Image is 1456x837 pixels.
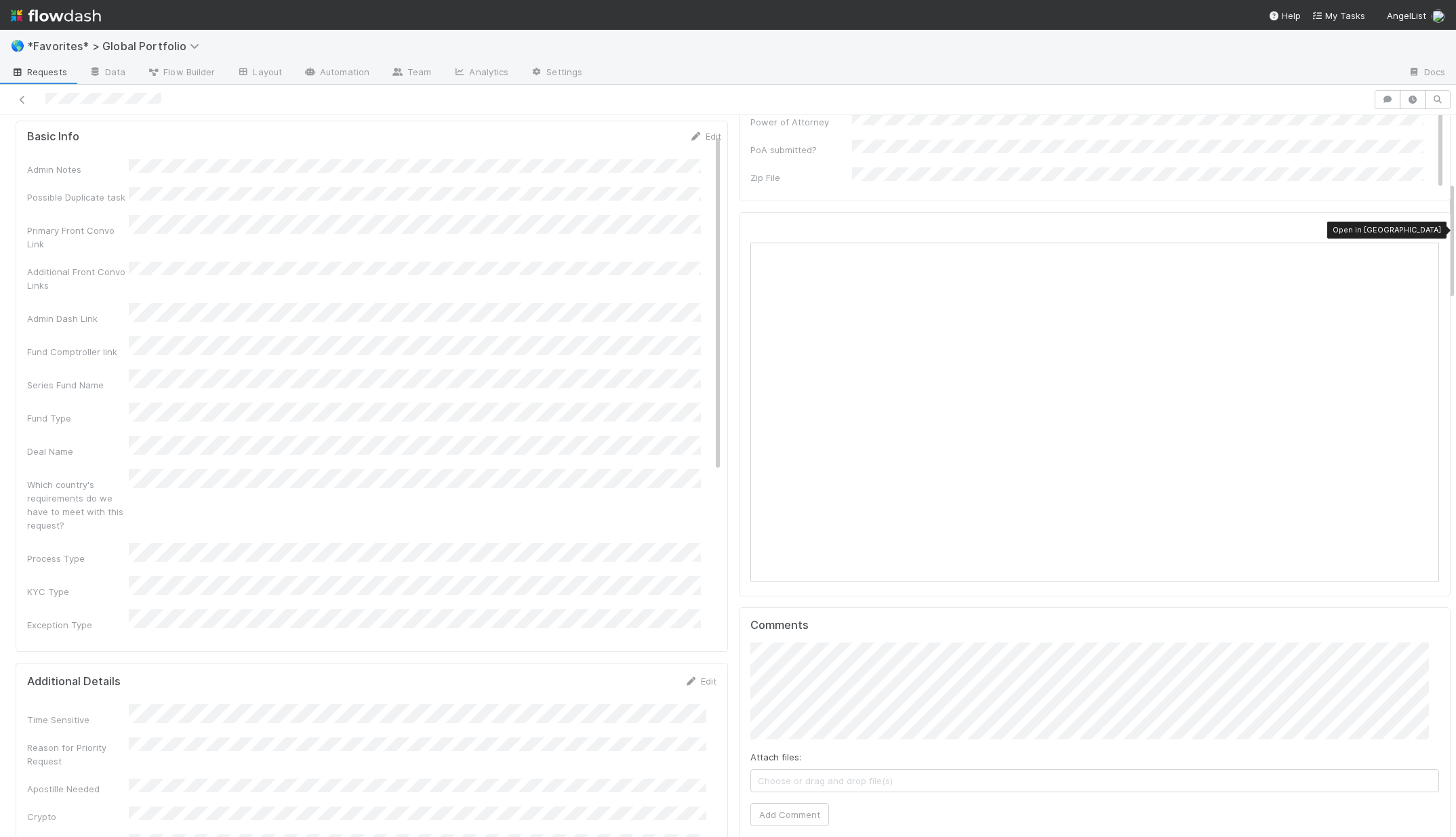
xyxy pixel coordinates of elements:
[293,62,380,84] a: Automation
[751,770,1439,792] span: Choose or drag and drop file(s)
[27,478,129,532] div: Which country's requirements do we have to meet with this request?
[27,675,121,689] h5: Additional Details
[11,4,101,27] img: logo-inverted-e16ddd16eac7371096b0.svg
[27,445,129,458] div: Deal Name
[27,585,129,598] div: KYC Type
[750,750,801,764] label: Attach files:
[27,810,129,823] div: Crypto
[1312,9,1365,22] a: My Tasks
[27,163,129,176] div: Admin Notes
[685,676,716,687] a: Edit
[380,62,442,84] a: Team
[27,378,129,392] div: Series Fund Name
[1387,10,1426,21] span: AngelList
[78,62,136,84] a: Data
[147,65,215,79] span: Flow Builder
[1397,62,1456,84] a: Docs
[750,143,852,157] div: PoA submitted?
[27,265,129,292] div: Additional Front Convo Links
[27,411,129,425] div: Fund Type
[136,62,226,84] a: Flow Builder
[11,40,24,52] span: 🌎
[27,312,129,325] div: Admin Dash Link
[750,803,829,826] button: Add Comment
[750,115,852,129] div: Power of Attorney
[519,62,593,84] a: Settings
[1312,10,1365,21] span: My Tasks
[750,619,1440,632] h5: Comments
[689,131,721,142] a: Edit
[27,552,129,565] div: Process Type
[1268,9,1301,22] div: Help
[442,62,519,84] a: Analytics
[27,741,129,768] div: Reason for Priority Request
[11,65,67,79] span: Requests
[226,62,293,84] a: Layout
[27,713,129,727] div: Time Sensitive
[27,345,129,359] div: Fund Comptroller link
[27,190,129,204] div: Possible Duplicate task
[27,618,129,632] div: Exception Type
[27,224,129,251] div: Primary Front Convo Link
[27,782,129,796] div: Apostille Needed
[750,171,852,184] div: Zip File
[27,39,206,53] span: *Favorites* > Global Portfolio
[27,130,79,144] h5: Basic Info
[1432,9,1445,23] img: avatar_5bf5c33b-3139-4939-a495-cbf9fc6ebf7e.png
